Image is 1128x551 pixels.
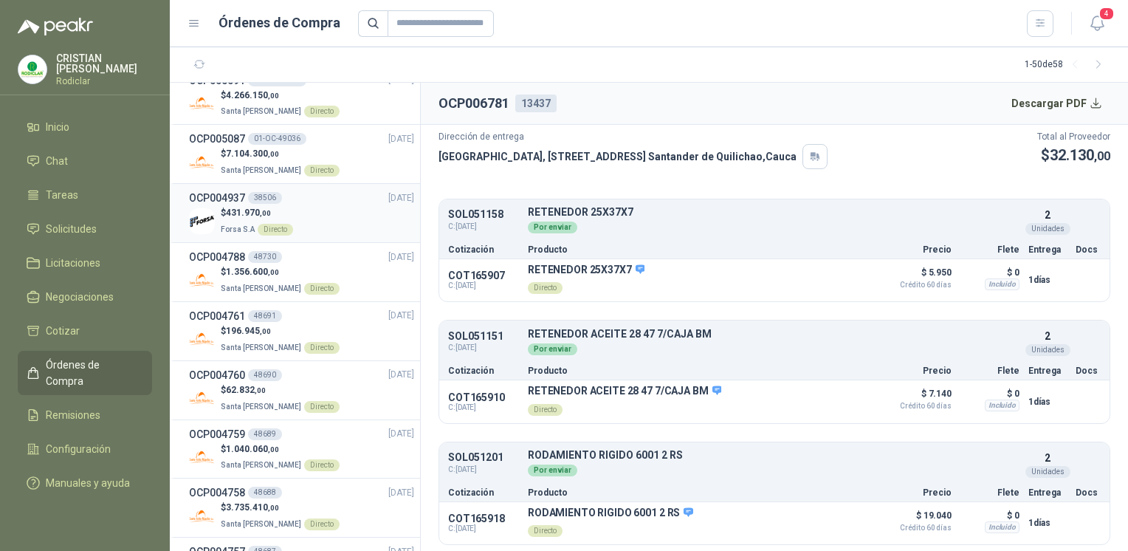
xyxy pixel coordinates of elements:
p: $ [221,324,340,338]
span: 196.945 [226,326,271,336]
span: Cotizar [46,323,80,339]
div: Unidades [1025,344,1070,356]
span: Crédito 60 días [878,403,952,410]
a: Inicio [18,113,152,141]
span: C: [DATE] [448,342,519,354]
div: Directo [304,283,340,295]
h3: OCP004759 [189,426,245,442]
span: Santa [PERSON_NAME] [221,461,301,469]
div: Incluido [985,278,1019,290]
span: ,00 [260,209,271,217]
span: 3.735.410 [226,502,279,513]
h3: OCP004758 [189,485,245,501]
h2: OCP006781 [439,93,509,114]
div: Directo [528,404,563,416]
img: Company Logo [189,267,215,293]
span: [DATE] [388,250,414,264]
div: 48691 [248,310,282,322]
div: Directo [304,106,340,117]
span: ,00 [268,150,279,158]
a: Órdenes de Compra [18,351,152,395]
span: Solicitudes [46,221,97,237]
p: Rodiclar [56,77,152,86]
p: $ [221,89,340,103]
button: 4 [1084,10,1110,37]
p: SOL051158 [448,209,519,220]
span: [DATE] [388,486,414,500]
span: ,00 [260,327,271,335]
span: [DATE] [388,309,414,323]
p: $ [221,265,340,279]
span: [DATE] [388,368,414,382]
span: Inicio [46,119,69,135]
p: RETENEDOR 25X37X7 [528,207,1019,218]
span: Santa [PERSON_NAME] [221,166,301,174]
p: $ [221,501,340,515]
h3: OCP004760 [189,367,245,383]
span: Manuales y ayuda [46,475,130,491]
p: [GEOGRAPHIC_DATA], [STREET_ADDRESS] Santander de Quilichao , Cauca [439,148,797,165]
span: Remisiones [46,407,100,423]
p: 2 [1045,207,1050,223]
p: RETENEDOR ACEITE 28 47 7/CAJA BM [528,329,1019,340]
div: Directo [304,165,340,177]
p: 2 [1045,450,1050,466]
span: 7.104.300 [226,148,279,159]
h3: OCP004788 [189,249,245,265]
h3: OCP005087 [189,131,245,147]
span: ,00 [268,445,279,454]
p: CRISTIAN [PERSON_NAME] [56,53,152,74]
span: 1.356.600 [226,267,279,277]
p: COT165910 [448,391,519,403]
p: $ [221,442,340,456]
span: ,00 [268,92,279,100]
a: Remisiones [18,401,152,429]
div: Por enviar [528,465,577,476]
img: Company Logo [18,55,47,83]
span: Crédito 60 días [878,281,952,289]
p: Cotización [448,488,519,497]
a: OCP00509101-OC-49030[DATE] Company Logo$4.266.150,00Santa [PERSON_NAME]Directo [189,72,414,119]
div: 48688 [248,487,282,499]
div: 48730 [248,251,282,263]
p: Entrega [1028,488,1067,497]
p: RODAMIENTO RIGIDO 6001 2 RS [528,450,1019,461]
p: Precio [878,488,952,497]
span: Santa [PERSON_NAME] [221,107,301,115]
a: Solicitudes [18,215,152,243]
a: OCP00476048690[DATE] Company Logo$62.832,00Santa [PERSON_NAME]Directo [189,367,414,414]
div: Por enviar [528,343,577,355]
p: Entrega [1028,245,1067,254]
a: Chat [18,147,152,175]
div: Unidades [1025,466,1070,478]
p: RETENEDOR 25X37X7 [528,264,644,277]
p: 1 días [1028,514,1067,532]
div: 38506 [248,192,282,204]
a: Negociaciones [18,283,152,311]
p: $ 0 [960,507,1019,524]
p: Flete [960,488,1019,497]
span: ,00 [1094,149,1110,163]
p: 1 días [1028,271,1067,289]
p: $ 0 [960,264,1019,281]
a: Tareas [18,181,152,209]
img: Logo peakr [18,18,93,35]
span: Crédito 60 días [878,524,952,532]
p: Producto [528,488,869,497]
div: Directo [304,401,340,413]
h3: OCP004761 [189,308,245,324]
img: Company Logo [189,444,215,470]
a: Licitaciones [18,249,152,277]
p: RETENEDOR ACEITE 28 47 7/CAJA BM [528,385,721,398]
button: Descargar PDF [1003,89,1111,118]
p: Cotización [448,245,519,254]
div: Por enviar [528,222,577,233]
span: 4 [1098,7,1115,21]
h3: OCP004937 [189,190,245,206]
div: Incluido [985,400,1019,411]
div: 13437 [515,95,557,112]
p: Precio [878,245,952,254]
span: Santa [PERSON_NAME] [221,343,301,352]
img: Company Logo [189,326,215,352]
p: SOL051201 [448,452,519,463]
